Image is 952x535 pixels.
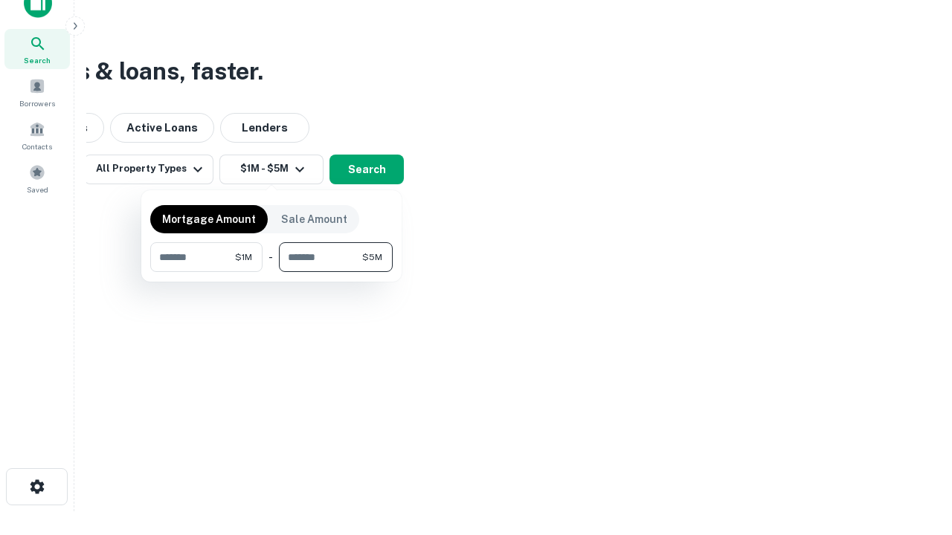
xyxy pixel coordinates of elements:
[235,250,252,264] span: $1M
[162,211,256,227] p: Mortgage Amount
[362,250,382,264] span: $5M
[281,211,347,227] p: Sale Amount
[878,369,952,440] iframe: Chat Widget
[268,242,273,272] div: -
